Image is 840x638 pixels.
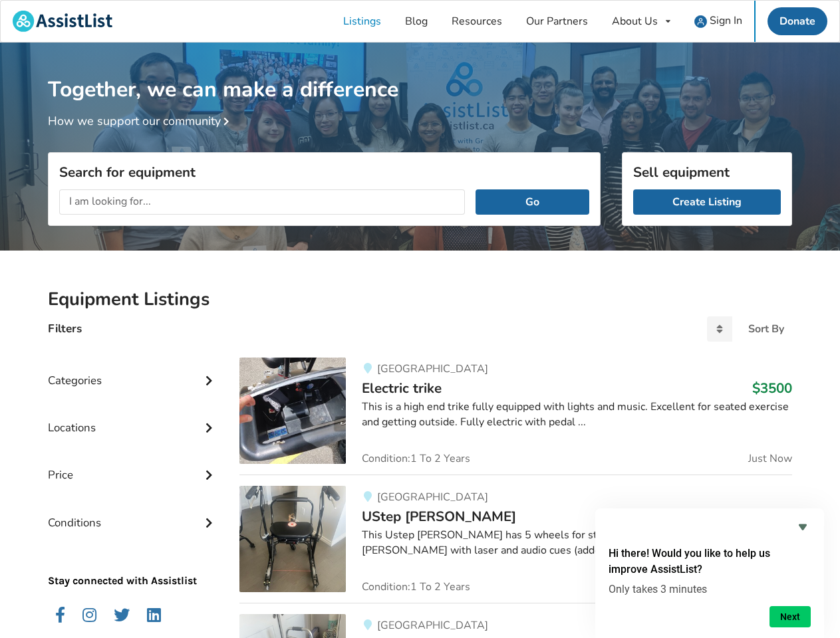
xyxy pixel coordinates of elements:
[48,536,218,589] p: Stay connected with Assistlist
[362,399,792,430] div: This is a high end trike fully equipped with lights and music. Excellent for seated exercise and ...
[710,13,742,28] span: Sign In
[752,379,792,397] h3: $3500
[59,163,589,181] h3: Search for equipment
[48,394,218,441] div: Locations
[239,475,792,603] a: mobility-ustep walker[GEOGRAPHIC_DATA]UStep [PERSON_NAME]$750This Ustep [PERSON_NAME] has 5 wheel...
[377,362,488,376] span: [GEOGRAPHIC_DATA]
[59,189,465,215] input: I am looking for...
[48,489,218,536] div: Conditions
[377,490,488,504] span: [GEOGRAPHIC_DATA]
[393,1,440,42] a: Blog
[748,453,792,464] span: Just Now
[48,441,218,488] div: Price
[514,1,600,42] a: Our Partners
[682,1,754,42] a: user icon Sign In
[239,486,346,592] img: mobility-ustep walker
[239,358,792,475] a: mobility-electric trike[GEOGRAPHIC_DATA]Electric trike$3500This is a high end trike fully equippe...
[48,113,234,129] a: How we support our community
[48,347,218,394] div: Categories
[760,508,792,525] h3: $750
[362,453,470,464] span: Condition: 1 To 2 Years
[440,1,514,42] a: Resources
[13,11,112,32] img: assistlist-logo
[633,163,781,181] h3: Sell equipment
[239,358,346,464] img: mobility-electric trike
[48,288,792,311] h2: Equipment Listings
[362,528,792,558] div: This Ustep [PERSON_NAME] has 5 wheels for stability. Specifically designed for [PERSON_NAME] with...
[377,618,488,633] span: [GEOGRAPHIC_DATA]
[609,546,811,578] h2: Hi there! Would you like to help us improve AssistList?
[609,519,811,627] div: Hi there! Would you like to help us improve AssistList?
[362,379,442,397] span: Electric trike
[795,519,811,535] button: Hide survey
[748,324,784,334] div: Sort By
[476,189,589,215] button: Go
[612,16,658,27] div: About Us
[362,582,470,592] span: Condition: 1 To 2 Years
[48,43,792,103] h1: Together, we can make a difference
[770,606,811,627] button: Next question
[694,15,707,28] img: user icon
[362,507,516,526] span: UStep [PERSON_NAME]
[768,7,827,35] a: Donate
[331,1,393,42] a: Listings
[633,189,781,215] a: Create Listing
[609,583,811,595] p: Only takes 3 minutes
[48,321,82,336] h4: Filters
